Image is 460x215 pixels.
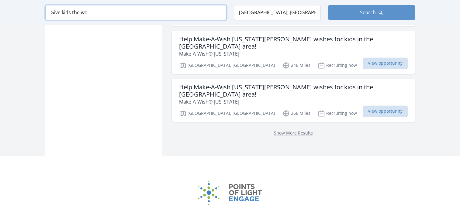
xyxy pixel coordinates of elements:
[274,130,313,136] a: Show More Results
[179,84,408,98] h3: Help Make-A-Wish [US_STATE][PERSON_NAME] wishes for kids in the [GEOGRAPHIC_DATA] area!
[318,110,357,117] p: Recruiting now
[318,62,357,69] p: Recruiting now
[172,31,415,74] a: Help Make-A-Wish [US_STATE][PERSON_NAME] wishes for kids in the [GEOGRAPHIC_DATA] area! Make-A-Wi...
[360,9,376,16] span: Search
[282,110,310,117] p: 266 Miles
[179,110,275,117] p: [GEOGRAPHIC_DATA], [GEOGRAPHIC_DATA]
[234,5,321,20] input: Location
[328,5,415,20] button: Search
[282,62,310,69] p: 246 Miles
[179,98,408,105] p: Make-A-Wish® [US_STATE]
[198,180,262,205] img: Points of Light Engage
[363,105,408,117] span: View opportunity
[172,79,415,122] a: Help Make-A-Wish [US_STATE][PERSON_NAME] wishes for kids in the [GEOGRAPHIC_DATA] area! Make-A-Wi...
[179,62,275,69] p: [GEOGRAPHIC_DATA], [GEOGRAPHIC_DATA]
[179,36,408,50] h3: Help Make-A-Wish [US_STATE][PERSON_NAME] wishes for kids in the [GEOGRAPHIC_DATA] area!
[363,57,408,69] span: View opportunity
[179,50,408,57] p: Make-A-Wish® [US_STATE]
[45,5,227,20] input: Keyword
